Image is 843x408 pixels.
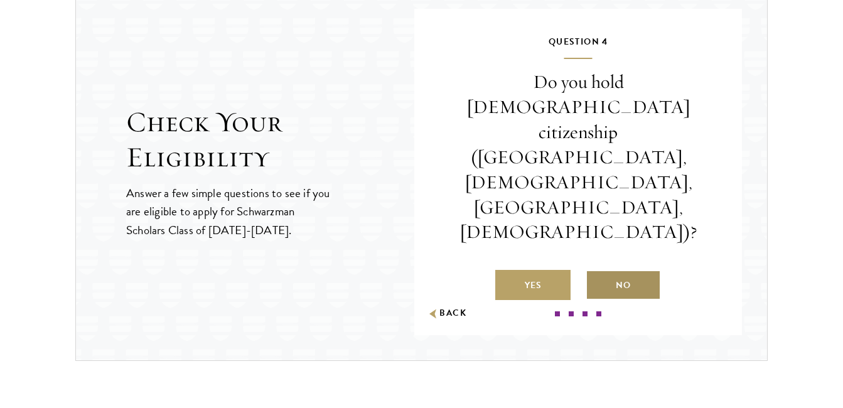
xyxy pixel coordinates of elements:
[452,70,704,245] p: Do you hold [DEMOGRAPHIC_DATA] citizenship ([GEOGRAPHIC_DATA], [DEMOGRAPHIC_DATA], [GEOGRAPHIC_DA...
[126,105,414,175] h2: Check Your Eligibility
[586,270,661,300] label: No
[126,184,331,239] p: Answer a few simple questions to see if you are eligible to apply for Schwarzman Scholars Class o...
[452,34,704,59] h5: Question 4
[427,307,466,320] button: Back
[495,270,571,300] label: Yes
